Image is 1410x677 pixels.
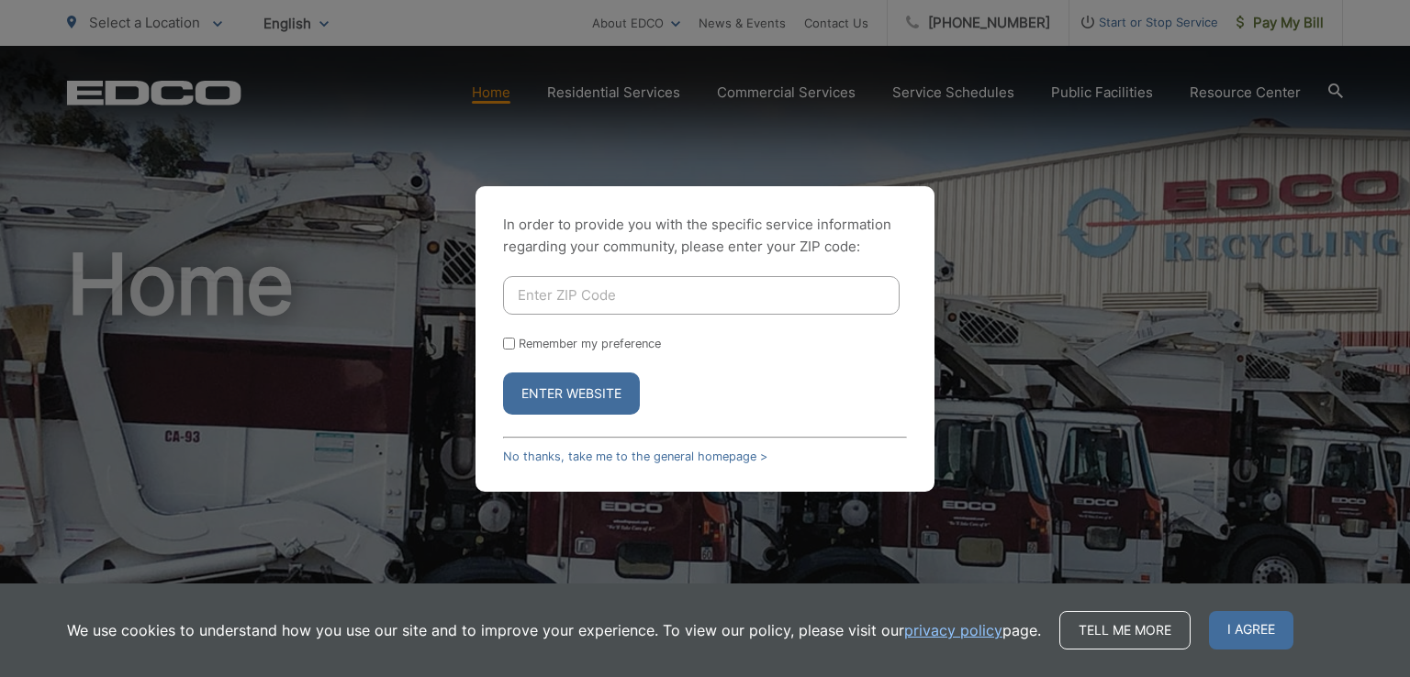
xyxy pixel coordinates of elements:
a: Tell me more [1059,611,1191,649]
p: In order to provide you with the specific service information regarding your community, please en... [503,214,907,258]
a: No thanks, take me to the general homepage > [503,449,767,463]
span: I agree [1209,611,1293,649]
p: We use cookies to understand how you use our site and to improve your experience. To view our pol... [67,619,1041,641]
a: privacy policy [904,619,1002,641]
button: Enter Website [503,372,640,415]
input: Enter ZIP Code [503,276,900,315]
label: Remember my preference [519,337,661,350]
